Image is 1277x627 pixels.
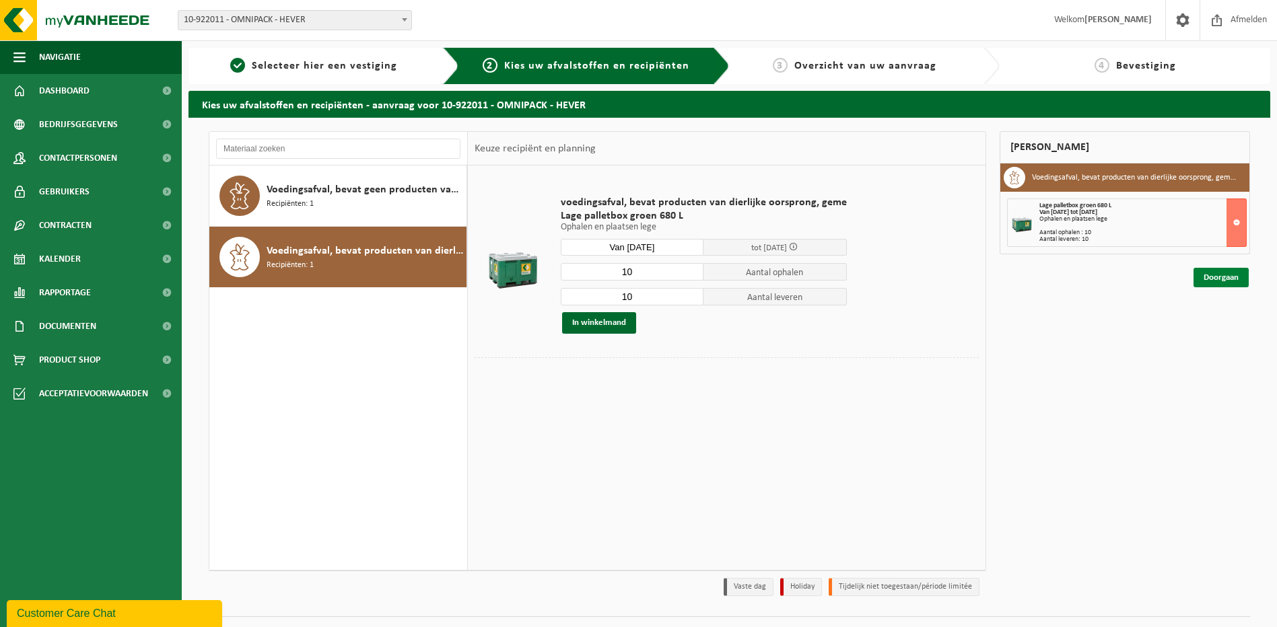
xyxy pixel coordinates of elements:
span: Contactpersonen [39,141,117,175]
span: Voedingsafval, bevat geen producten van dierlijke oorsprong, gemengde verpakking (exclusief glas) [267,182,463,198]
span: voedingsafval, bevat producten van dierlijke oorsprong, geme [561,196,847,209]
button: Voedingsafval, bevat producten van dierlijke oorsprong, gemengde verpakking (exclusief glas), cat... [209,227,467,287]
li: Holiday [780,578,822,596]
h2: Kies uw afvalstoffen en recipiënten - aanvraag voor 10-922011 - OMNIPACK - HEVER [188,91,1270,117]
span: Product Shop [39,343,100,377]
span: tot [DATE] [751,244,787,252]
span: Lage palletbox groen 680 L [561,209,847,223]
span: Recipiënten: 1 [267,198,314,211]
li: Vaste dag [724,578,773,596]
span: 1 [230,58,245,73]
span: Lage palletbox groen 680 L [1039,202,1111,209]
span: Gebruikers [39,175,90,209]
span: Acceptatievoorwaarden [39,377,148,410]
div: Keuze recipiënt en planning [468,132,602,165]
span: Voedingsafval, bevat producten van dierlijke oorsprong, gemengde verpakking (exclusief glas), cat... [267,243,463,259]
span: Bevestiging [1116,61,1176,71]
strong: [PERSON_NAME] [1084,15,1152,25]
a: Doorgaan [1194,268,1249,287]
button: In winkelmand [562,312,636,334]
iframe: chat widget [7,597,225,627]
span: Contracten [39,209,92,242]
h3: Voedingsafval, bevat producten van dierlijke oorsprong, gemengde verpakking (exclusief glas), cat... [1032,167,1239,188]
div: Aantal leveren: 10 [1039,236,1246,243]
span: Selecteer hier een vestiging [252,61,397,71]
span: 2 [483,58,497,73]
span: Dashboard [39,74,90,108]
span: 10-922011 - OMNIPACK - HEVER [178,11,411,30]
span: Kalender [39,242,81,276]
span: Rapportage [39,276,91,309]
span: Kies uw afvalstoffen en recipiënten [504,61,689,71]
span: Navigatie [39,40,81,74]
strong: Van [DATE] tot [DATE] [1039,209,1097,216]
span: Aantal ophalen [703,263,847,281]
span: Overzicht van uw aanvraag [794,61,936,71]
input: Selecteer datum [561,239,704,256]
div: Aantal ophalen : 10 [1039,229,1246,236]
div: [PERSON_NAME] [1000,131,1250,163]
span: Recipiënten: 1 [267,259,314,272]
span: 10-922011 - OMNIPACK - HEVER [178,10,412,30]
span: Aantal leveren [703,288,847,305]
input: Materiaal zoeken [216,139,460,159]
li: Tijdelijk niet toegestaan/période limitée [829,578,979,596]
span: Documenten [39,309,96,343]
button: Voedingsafval, bevat geen producten van dierlijke oorsprong, gemengde verpakking (exclusief glas)... [209,165,467,227]
span: 3 [773,58,788,73]
div: Ophalen en plaatsen lege [1039,216,1246,223]
p: Ophalen en plaatsen lege [561,223,847,232]
a: 1Selecteer hier een vestiging [195,58,432,74]
span: 4 [1095,58,1109,73]
span: Bedrijfsgegevens [39,108,118,141]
